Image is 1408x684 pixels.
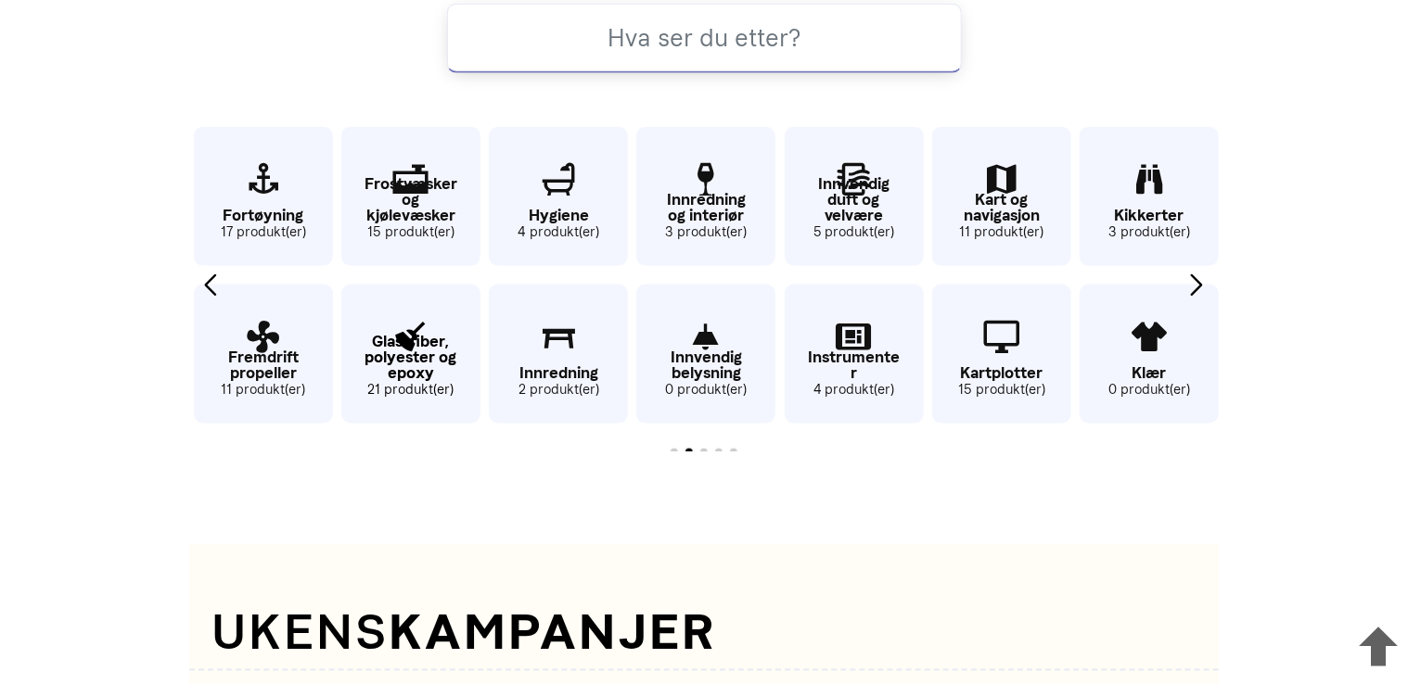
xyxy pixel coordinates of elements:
[700,449,708,456] span: Go to slide 3
[928,118,1070,271] div: 25 / 62
[341,176,480,223] p: Frostvæsker og kjølevæsker
[389,602,717,662] b: Kampanjer
[194,222,333,243] small: 17 produkt(er)
[780,118,923,271] div: 23 / 62
[1076,275,1219,428] div: 28 / 62
[489,208,628,223] p: Hygiene
[189,594,1219,671] h1: Ukens
[194,127,333,266] a: Fortøyning 17 produkt(er)
[932,285,1071,424] a: Kartplotter 15 produkt(er)
[636,349,775,381] p: Innvendig belysning
[1080,285,1219,424] a: Klær 0 produkt(er)
[1184,264,1210,305] div: Next slide
[194,380,333,400] small: 11 produkt(er)
[194,349,333,381] p: Fremdrift propeller
[337,118,480,271] div: 17 / 62
[785,127,924,266] a: Innvendig duft og velvære 5 produkt(er)
[1080,222,1219,243] small: 3 produkt(er)
[636,192,775,223] p: Innredning og interiør
[633,275,775,428] div: 22 / 62
[341,334,480,381] p: Glassfiber, polyester og epoxy
[730,449,737,456] span: Go to slide 5
[932,365,1071,381] p: Kartplotter
[489,285,628,424] a: Innredning 2 produkt(er)
[671,449,678,456] span: Go to slide 1
[785,380,924,400] small: 4 produkt(er)
[189,275,332,428] div: 16 / 62
[780,275,923,428] div: 24 / 62
[715,449,723,456] span: Go to slide 4
[685,449,693,456] span: Go to slide 2
[932,380,1071,400] small: 15 produkt(er)
[932,222,1071,243] small: 11 produkt(er)
[341,380,480,400] small: 21 produkt(er)
[447,4,962,73] input: Hva ser du etter?
[485,275,628,428] div: 20 / 62
[489,365,628,381] p: Innredning
[1080,380,1219,400] small: 0 produkt(er)
[633,118,775,271] div: 21 / 62
[189,118,332,271] div: 15 / 62
[932,192,1071,223] p: Kart og navigasjon
[928,275,1070,428] div: 26 / 62
[785,222,924,243] small: 5 produkt(er)
[636,127,775,266] a: Innredning og interiør 3 produkt(er)
[1080,127,1219,266] a: Kikkerter 3 produkt(er)
[785,176,924,223] p: Innvendig duft og velvære
[489,380,628,400] small: 2 produkt(er)
[1080,208,1219,223] p: Kikkerter
[341,285,480,424] a: Glassfiber, polyester og epoxy 21 produkt(er)
[194,285,333,424] a: Fremdrift propeller 11 produkt(er)
[341,127,480,266] a: Frostvæsker og kjølevæsker 15 produkt(er)
[489,222,628,243] small: 4 produkt(er)
[341,222,480,243] small: 15 produkt(er)
[1076,118,1219,271] div: 27 / 62
[485,118,628,271] div: 19 / 62
[489,127,628,266] a: Hygiene 4 produkt(er)
[636,222,775,243] small: 3 produkt(er)
[1080,365,1219,381] p: Klær
[198,264,224,305] div: Previous slide
[194,208,333,223] p: Fortøyning
[636,380,775,400] small: 0 produkt(er)
[636,285,775,424] a: Innvendig belysning 0 produkt(er)
[337,275,480,428] div: 18 / 62
[785,285,924,424] a: Instrumenter 4 produkt(er)
[785,349,924,381] p: Instrumenter
[932,127,1071,266] a: Kart og navigasjon 11 produkt(er)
